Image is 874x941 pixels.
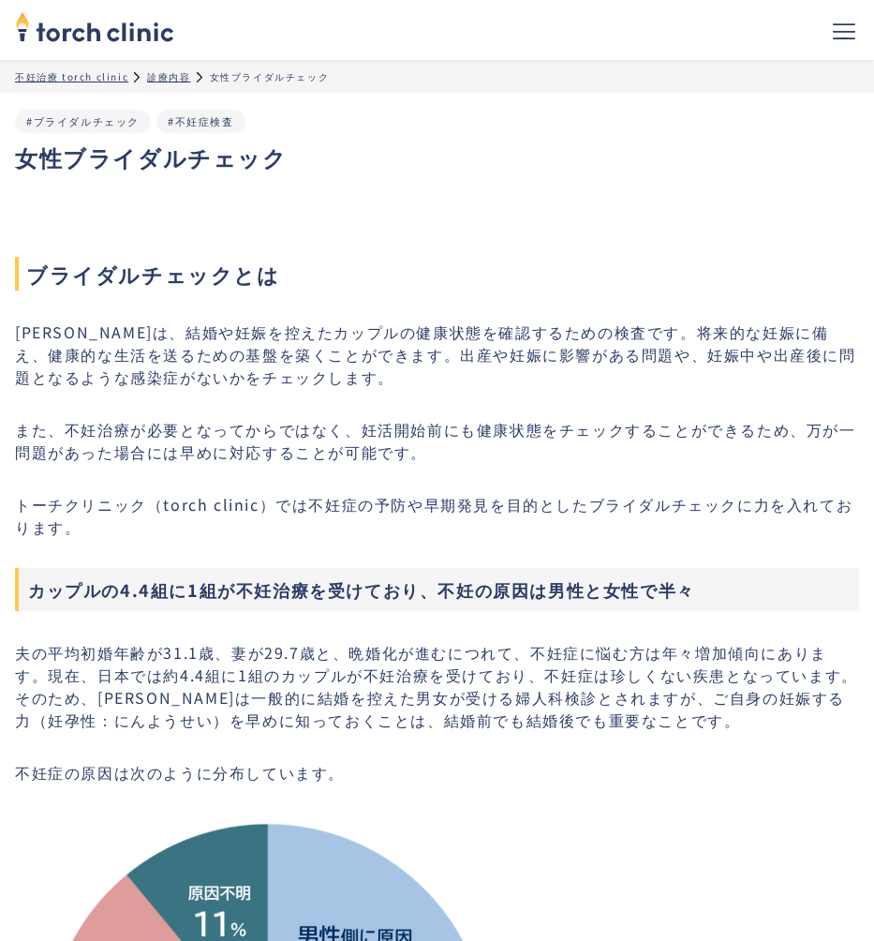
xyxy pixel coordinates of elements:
[15,141,859,174] h1: 女性ブライダルチェック
[15,69,859,83] ul: パンくずリスト
[15,493,859,538] p: トーチクリニック（torch clinic）では不妊症の予防や早期発見を目的としたブライダルチェックに力を入れております。
[15,418,859,463] p: また、不妊治療が必要となってからではなく、妊活開始前にも健康状態をチェックすることができるため、万が一問題があった場合には早めに対応することが可能です。
[15,69,128,83] a: 不妊治療 torch clinic
[15,568,859,611] h3: カップルの4.4組に1組が不妊治療を受けており、不妊の原因は男性と女性で半々
[15,761,859,784] p: 不妊症の原因は次のように分布しています。
[15,6,174,47] img: torch clinic
[15,257,859,291] span: ブライダルチェックとは
[168,113,234,128] a: #不妊症検査
[15,321,859,388] p: [PERSON_NAME]は、結婚や妊娠を控えたカップルの健康状態を確認するための検査です。将来的な妊娠に備え、健康的な生活を送るための基盤を築くことができます。出産や妊娠に影響がある問題や、妊...
[210,69,330,83] div: 女性ブライダルチェック
[26,113,140,128] a: #ブライダルチェック
[15,641,859,731] p: 夫の平均初婚年齢が31.1歳、妻が29.7歳と、晩婚化が進むにつれて、不妊症に悩む方は年々増加傾向にあります。現在、日本では約4.4組に1組のカップルが不妊治療を受けており、不妊症は珍しくない疾...
[15,13,174,47] a: home
[147,69,190,83] a: 診療内容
